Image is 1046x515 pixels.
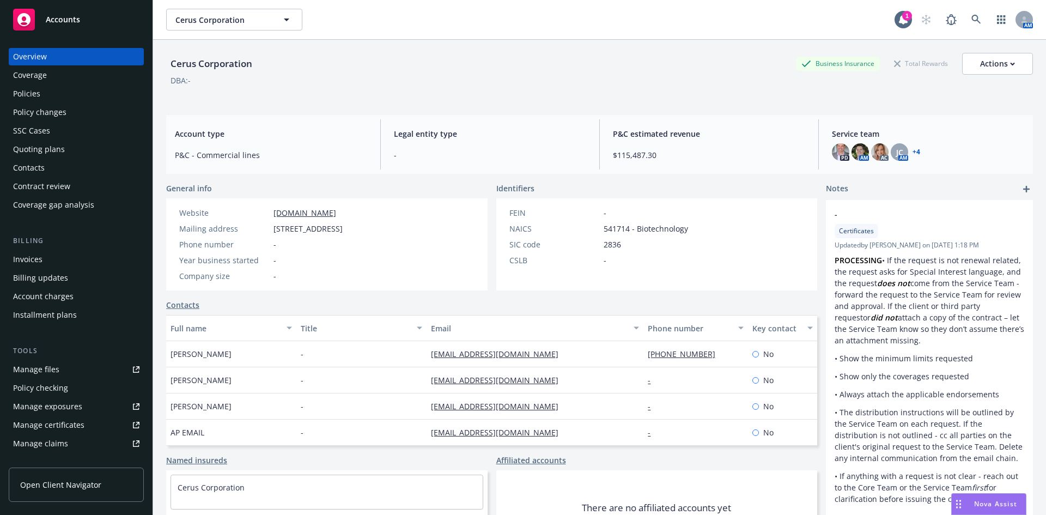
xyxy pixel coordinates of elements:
[763,374,774,386] span: No
[972,482,986,493] em: first
[913,149,920,155] a: +4
[13,104,66,121] div: Policy changes
[826,183,848,196] span: Notes
[431,375,567,385] a: [EMAIL_ADDRESS][DOMAIN_NAME]
[301,427,303,438] span: -
[431,323,627,334] div: Email
[604,207,606,219] span: -
[166,57,257,71] div: Cerus Corporation
[166,299,199,311] a: Contacts
[763,401,774,412] span: No
[9,251,144,268] a: Invoices
[179,270,269,282] div: Company size
[166,455,227,466] a: Named insureds
[9,269,144,287] a: Billing updates
[171,323,280,334] div: Full name
[871,312,898,323] em: did not
[166,9,302,31] button: Cerus Corporation
[13,48,47,65] div: Overview
[826,200,1033,513] div: -CertificatesUpdatedby [PERSON_NAME] on [DATE] 1:18 PMPROCESSING• If the request is not renewal r...
[9,453,144,471] a: Manage BORs
[835,371,1024,382] p: • Show only the coverages requested
[832,143,849,161] img: photo
[763,348,774,360] span: No
[648,323,731,334] div: Phone number
[974,499,1017,508] span: Nova Assist
[13,85,40,102] div: Policies
[509,239,599,250] div: SIC code
[394,128,586,140] span: Legal entity type
[604,255,606,266] span: -
[9,379,144,397] a: Policy checking
[179,255,269,266] div: Year business started
[509,223,599,234] div: NAICS
[643,315,747,341] button: Phone number
[9,85,144,102] a: Policies
[13,66,47,84] div: Coverage
[9,104,144,121] a: Policy changes
[9,435,144,452] a: Manage claims
[940,9,962,31] a: Report a Bug
[648,401,659,411] a: -
[835,240,1024,250] span: Updated by [PERSON_NAME] on [DATE] 1:18 PM
[273,255,276,266] span: -
[496,455,566,466] a: Affiliated accounts
[9,398,144,415] a: Manage exposures
[431,349,567,359] a: [EMAIL_ADDRESS][DOMAIN_NAME]
[915,9,937,31] a: Start snowing
[179,223,269,234] div: Mailing address
[179,239,269,250] div: Phone number
[9,4,144,35] a: Accounts
[496,183,534,194] span: Identifiers
[835,353,1024,364] p: • Show the minimum limits requested
[835,407,1024,464] p: • The distribution instructions will be outlined by the Service Team on each request. If the dist...
[613,128,805,140] span: P&C estimated revenue
[13,288,74,305] div: Account charges
[273,208,336,218] a: [DOMAIN_NAME]
[871,143,889,161] img: photo
[13,398,82,415] div: Manage exposures
[13,306,77,324] div: Installment plans
[980,53,1015,74] div: Actions
[394,149,586,161] span: -
[9,122,144,140] a: SSC Cases
[582,501,731,514] span: There are no affiliated accounts yet
[171,401,232,412] span: [PERSON_NAME]
[301,348,303,360] span: -
[178,482,245,493] a: Cerus Corporation
[9,306,144,324] a: Installment plans
[273,223,343,234] span: [STREET_ADDRESS]
[990,9,1012,31] a: Switch app
[604,239,621,250] span: 2836
[175,14,270,26] span: Cerus Corporation
[835,470,1024,505] p: • If anything with a request is not clear - reach out to the Core Team or the Service Team for cl...
[301,401,303,412] span: -
[13,269,68,287] div: Billing updates
[9,159,144,177] a: Contacts
[9,141,144,158] a: Quoting plans
[13,416,84,434] div: Manage certificates
[962,53,1033,75] button: Actions
[46,15,80,24] span: Accounts
[13,122,50,140] div: SSC Cases
[301,374,303,386] span: -
[175,149,367,161] span: P&C - Commercial lines
[648,427,659,438] a: -
[648,349,724,359] a: [PHONE_NUMBER]
[604,223,688,234] span: 541714 - Biotechnology
[796,57,880,70] div: Business Insurance
[171,75,191,86] div: DBA: -
[179,207,269,219] div: Website
[296,315,427,341] button: Title
[896,147,903,158] span: JC
[889,57,953,70] div: Total Rewards
[427,315,643,341] button: Email
[1020,183,1033,196] a: add
[175,128,367,140] span: Account type
[835,255,882,265] strong: PROCESSING
[9,178,144,195] a: Contract review
[13,379,68,397] div: Policy checking
[13,251,42,268] div: Invoices
[431,401,567,411] a: [EMAIL_ADDRESS][DOMAIN_NAME]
